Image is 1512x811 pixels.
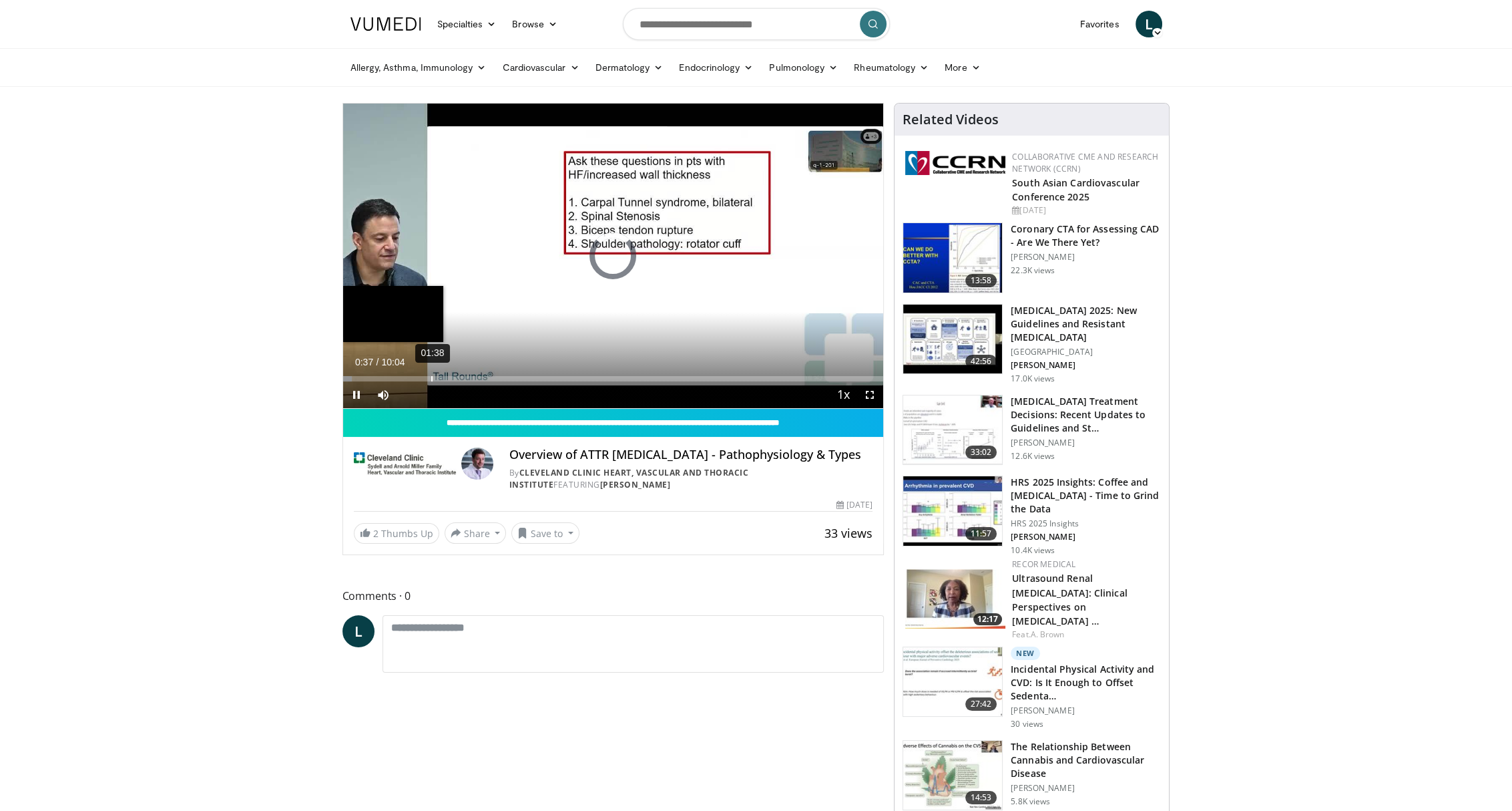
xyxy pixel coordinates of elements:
[343,104,884,409] video-js: Video Player
[903,741,1002,810] img: b9ad6384-161e-4b9f-954e-a0d9f6dfbf7f.150x105_q85_crop-smart_upscale.jpg
[1012,151,1158,174] a: Collaborative CME and Research Network (CCRN)
[1011,222,1161,249] h3: Coronary CTA for Assessing CAD - Are We There Yet?
[342,54,495,81] a: Allergy, Asthma, Immunology
[509,467,872,491] div: By FEATURING
[343,381,370,408] button: Pause
[587,54,672,81] a: Dermatology
[1011,705,1161,716] p: [PERSON_NAME]
[1136,11,1162,37] a: L
[824,525,872,541] span: 33 views
[623,8,890,40] input: Search topics, interventions
[965,697,997,711] span: 27:42
[846,54,937,81] a: Rheumatology
[461,448,493,480] img: Avatar
[1011,663,1161,703] h3: Incidental Physical Activity and CVD: Is It Enough to Offset Sedenta…
[509,467,749,490] a: Cleveland Clinic Heart, Vascular and Thoracic Institute
[509,448,872,462] h4: Overview of ATTR [MEDICAL_DATA] - Pathophysiology & Types
[903,305,1002,374] img: 280bcb39-0f4e-42eb-9c44-b41b9262a277.150x105_q85_crop-smart_upscale.jpg
[905,558,1005,629] a: 12:17
[376,357,379,367] span: /
[1012,629,1158,641] div: Feat.
[836,499,872,511] div: [DATE]
[1012,204,1158,216] div: [DATE]
[381,357,405,367] span: 10:04
[973,613,1002,625] span: 12:17
[355,357,373,367] span: 0:37
[903,304,1161,384] a: 42:56 [MEDICAL_DATA] 2025: New Guidelines and Resistant [MEDICAL_DATA] [GEOGRAPHIC_DATA] [PERSON_...
[903,476,1161,556] a: 11:57 HRS 2025 Insights: Coffee and [MEDICAL_DATA] - Time to Grind the Data HRS 2025 Insights [PE...
[1011,360,1161,371] p: [PERSON_NAME]
[965,274,997,287] span: 13:58
[1011,740,1161,780] h3: The Relationship Between Cannabis and Cardiovascular Disease
[1011,252,1161,263] p: [PERSON_NAME]
[342,587,885,605] span: Comments 0
[1011,719,1043,729] p: 30 views
[1011,783,1161,794] p: [PERSON_NAME]
[354,448,456,480] img: Cleveland Clinic Heart, Vascular and Thoracic Institute
[1031,629,1065,640] a: A. Brown
[903,647,1161,729] a: 27:42 New Incidental Physical Activity and CVD: Is It Enough to Offset Sedenta… [PERSON_NAME] 30 ...
[903,395,1161,466] a: 33:02 [MEDICAL_DATA] Treatment Decisions: Recent Updates to Guidelines and St… [PERSON_NAME] 12.6...
[937,54,988,81] a: More
[354,523,439,544] a: 2 Thumbs Up
[1012,558,1075,570] a: Recor Medical
[370,381,397,408] button: Mute
[494,54,587,81] a: Cardiovascular
[1011,796,1050,807] p: 5.8K views
[1072,11,1127,37] a: Favorites
[903,740,1161,811] a: 14:53 The Relationship Between Cannabis and Cardiovascular Disease [PERSON_NAME] 5.8K views
[1011,373,1055,384] p: 17.0K views
[342,615,374,647] a: L
[965,355,997,368] span: 42:56
[905,558,1005,629] img: db5eb954-b69d-40f8-a012-f5d3258e0349.150x105_q85_crop-smart_upscale.jpg
[373,527,379,540] span: 2
[1011,347,1161,357] p: [GEOGRAPHIC_DATA]
[903,395,1002,465] img: 6f79f02c-3240-4454-8beb-49f61d478177.150x105_q85_crop-smart_upscale.jpg
[429,11,505,37] a: Specialties
[761,54,846,81] a: Pulmonology
[350,17,421,31] img: VuMedi Logo
[856,381,883,408] button: Fullscreen
[600,479,671,490] a: [PERSON_NAME]
[445,522,507,544] button: Share
[1011,438,1161,448] p: [PERSON_NAME]
[1012,572,1127,627] a: Ultrasound Renal [MEDICAL_DATA]: Clinical Perspectives on [MEDICAL_DATA] …
[965,791,997,804] span: 14:53
[1011,545,1055,556] p: 10.4K views
[965,527,997,540] span: 11:57
[1011,518,1161,529] p: HRS 2025 Insights
[903,223,1002,293] img: 34b2b9a4-89e5-4b8c-b553-8a638b61a706.150x105_q85_crop-smart_upscale.jpg
[903,222,1161,293] a: 13:58 Coronary CTA for Assessing CAD - Are We There Yet? [PERSON_NAME] 22.3K views
[905,151,1005,175] img: a04ee3ba-8487-4636-b0fb-5e8d268f3737.png.150x105_q85_autocrop_double_scale_upscale_version-0.2.png
[965,446,997,459] span: 33:02
[1011,647,1040,660] p: New
[343,376,884,381] div: Progress Bar
[830,381,856,408] button: Playback Rate
[903,112,999,128] h4: Related Videos
[1011,395,1161,435] h3: [MEDICAL_DATA] Treatment Decisions: Recent Updates to Guidelines and St…
[671,54,761,81] a: Endocrinology
[504,11,565,37] a: Browse
[903,647,1002,717] img: 2a03fc82-1431-43aa-b131-489c5bac427a.150x105_q85_crop-smart_upscale.jpg
[1011,532,1161,542] p: [PERSON_NAME]
[1011,476,1161,516] h3: HRS 2025 Insights: Coffee and [MEDICAL_DATA] - Time to Grind the Data
[1011,304,1161,344] h3: [MEDICAL_DATA] 2025: New Guidelines and Resistant [MEDICAL_DATA]
[1012,176,1140,203] a: South Asian Cardiovascular Conference 2025
[1011,451,1055,462] p: 12.6K views
[903,476,1002,546] img: 25c04896-53d6-4a05-9178-9b8aabfb644a.150x105_q85_crop-smart_upscale.jpg
[511,522,579,544] button: Save to
[1011,265,1055,276] p: 22.3K views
